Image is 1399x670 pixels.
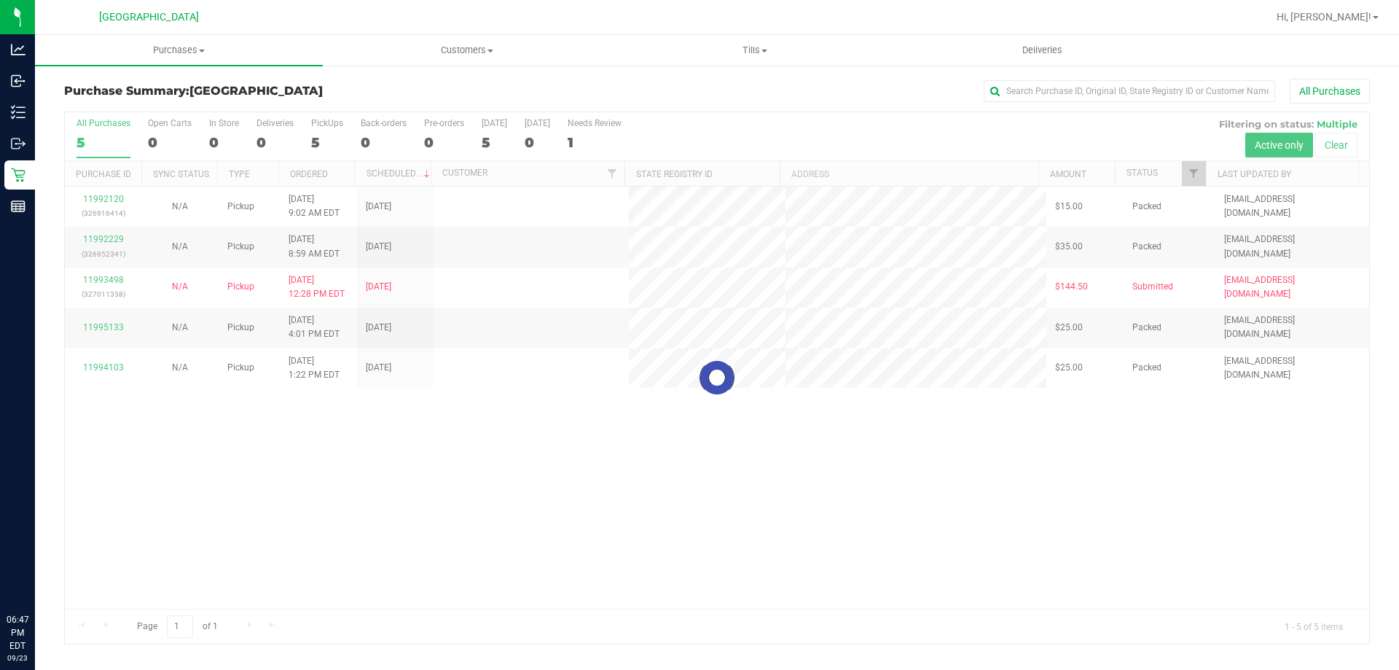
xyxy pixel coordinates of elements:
span: Customers [324,44,610,57]
inline-svg: Analytics [11,42,26,57]
span: [GEOGRAPHIC_DATA] [189,84,323,98]
button: All Purchases [1290,79,1370,104]
inline-svg: Inbound [11,74,26,88]
span: Purchases [35,44,323,57]
iframe: Resource center unread badge [43,551,60,569]
input: Search Purchase ID, Original ID, State Registry ID or Customer Name... [984,80,1275,102]
a: Deliveries [898,35,1186,66]
inline-svg: Retail [11,168,26,182]
a: Purchases [35,35,323,66]
p: 09/23 [7,653,28,663]
inline-svg: Reports [11,199,26,214]
iframe: Resource center [15,553,58,597]
span: Deliveries [1003,44,1082,57]
span: Hi, [PERSON_NAME]! [1277,11,1371,23]
span: [GEOGRAPHIC_DATA] [99,11,199,23]
a: Tills [611,35,898,66]
span: Tills [611,44,898,57]
inline-svg: Outbound [11,136,26,151]
a: Customers [323,35,611,66]
inline-svg: Inventory [11,105,26,120]
h3: Purchase Summary: [64,85,499,98]
p: 06:47 PM EDT [7,613,28,653]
